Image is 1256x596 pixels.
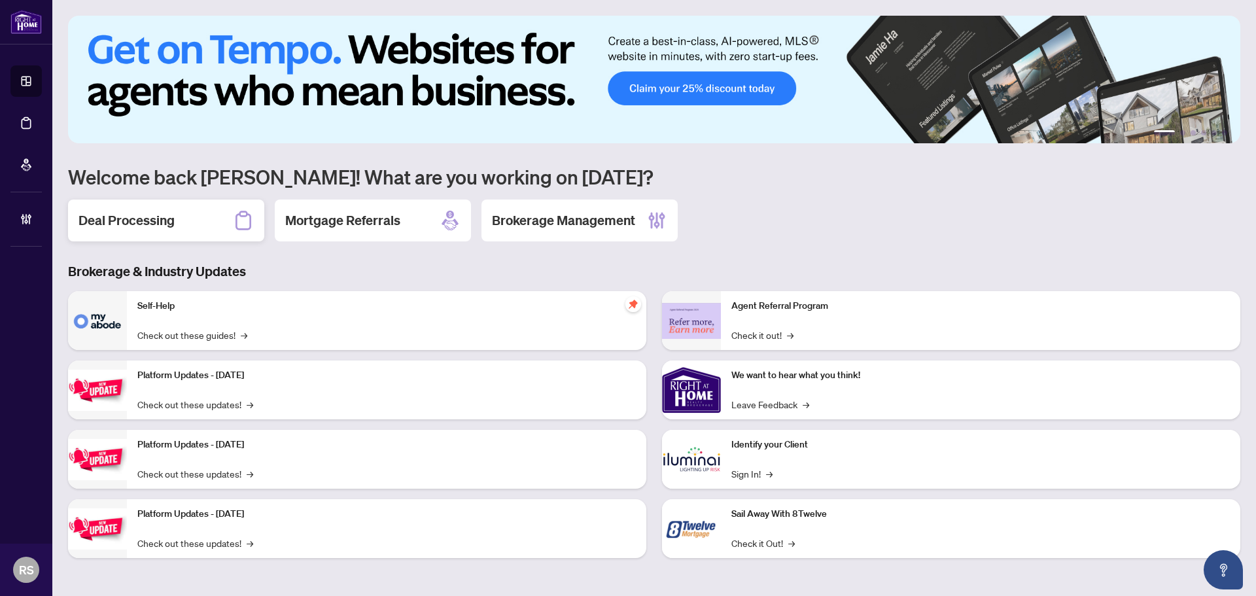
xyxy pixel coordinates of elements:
[137,536,253,550] a: Check out these updates!→
[662,303,721,339] img: Agent Referral Program
[137,397,253,412] a: Check out these updates!→
[137,328,247,342] a: Check out these guides!→
[137,507,636,521] p: Platform Updates - [DATE]
[78,211,175,230] h2: Deal Processing
[1204,550,1243,589] button: Open asap
[731,466,773,481] a: Sign In!→
[731,507,1230,521] p: Sail Away With 8Twelve
[1180,130,1185,135] button: 2
[731,328,794,342] a: Check it out!→
[1222,130,1227,135] button: 6
[766,466,773,481] span: →
[137,299,636,313] p: Self-Help
[625,296,641,312] span: pushpin
[731,299,1230,313] p: Agent Referral Program
[68,508,127,550] img: Platform Updates - June 23, 2025
[137,368,636,383] p: Platform Updates - [DATE]
[492,211,635,230] h2: Brokerage Management
[731,368,1230,383] p: We want to hear what you think!
[68,439,127,480] img: Platform Updates - July 8, 2025
[788,536,795,550] span: →
[731,397,809,412] a: Leave Feedback→
[662,430,721,489] img: Identify your Client
[68,16,1240,143] img: Slide 0
[1201,130,1206,135] button: 4
[247,536,253,550] span: →
[731,438,1230,452] p: Identify your Client
[787,328,794,342] span: →
[247,466,253,481] span: →
[19,561,34,579] span: RS
[1191,130,1196,135] button: 3
[241,328,247,342] span: →
[68,262,1240,281] h3: Brokerage & Industry Updates
[10,10,42,34] img: logo
[1154,130,1175,135] button: 1
[137,438,636,452] p: Platform Updates - [DATE]
[247,397,253,412] span: →
[662,499,721,558] img: Sail Away With 8Twelve
[803,397,809,412] span: →
[68,370,127,411] img: Platform Updates - July 21, 2025
[731,536,795,550] a: Check it Out!→
[662,360,721,419] img: We want to hear what you think!
[137,466,253,481] a: Check out these updates!→
[68,164,1240,189] h1: Welcome back [PERSON_NAME]! What are you working on [DATE]?
[285,211,400,230] h2: Mortgage Referrals
[68,291,127,350] img: Self-Help
[1212,130,1217,135] button: 5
